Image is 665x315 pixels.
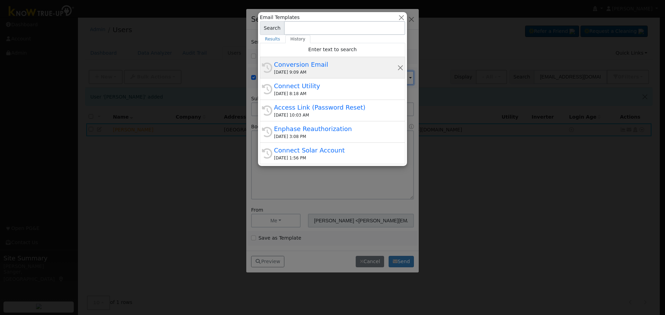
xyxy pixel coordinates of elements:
a: Results [260,35,285,43]
div: [DATE] 1:56 PM [274,155,397,161]
i: History [262,105,272,116]
a: History [285,35,311,43]
div: Access Link (Password Reset) [274,103,397,112]
div: Connect Solar Account [274,146,397,155]
div: [DATE] 10:03 AM [274,112,397,118]
i: History [262,127,272,137]
div: [DATE] 8:18 AM [274,91,397,97]
div: [DATE] 3:08 PM [274,133,397,140]
span: Search [260,21,284,35]
div: Connect Utility [274,81,397,91]
span: Enter text to search [308,47,357,52]
i: History [262,63,272,73]
div: Enphase Reauthorization [274,124,397,133]
div: [DATE] 9:09 AM [274,69,397,75]
span: Email Templates [260,14,300,21]
div: Conversion Email [274,60,397,69]
i: History [262,148,272,159]
i: History [262,84,272,94]
button: Remove this history [397,64,404,71]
